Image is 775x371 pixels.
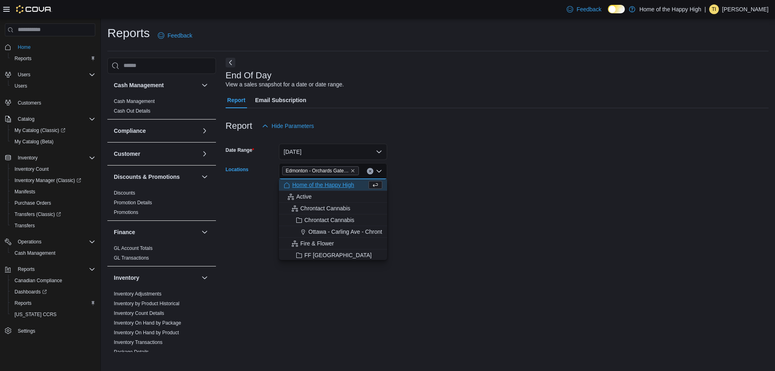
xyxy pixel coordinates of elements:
button: Inventory [114,274,198,282]
a: Reports [11,298,35,308]
button: Compliance [114,127,198,135]
span: Reports [15,300,31,306]
a: Inventory by Product Historical [114,301,180,306]
a: My Catalog (Classic) [11,126,69,135]
button: Canadian Compliance [8,275,98,286]
a: Inventory Manager (Classic) [8,175,98,186]
a: Transfers (Classic) [8,209,98,220]
button: Catalog [2,113,98,125]
button: Ottawa - Carling Ave - Chrontact Cannabis [279,226,387,238]
a: Inventory Adjustments [114,291,161,297]
span: Active [296,193,312,201]
h3: Inventory [114,274,139,282]
a: [US_STATE] CCRS [11,310,60,319]
span: Inventory Manager (Classic) [15,177,81,184]
button: Customer [200,149,209,159]
a: Inventory On Hand by Package [114,320,181,326]
span: Dark Mode [608,13,608,14]
span: Purchase Orders [11,198,95,208]
a: Feedback [155,27,195,44]
button: Reports [15,264,38,274]
a: Inventory Count [11,164,52,174]
span: Cash Management [15,250,55,256]
p: Home of the Happy High [639,4,701,14]
button: My Catalog (Beta) [8,136,98,147]
a: Dashboards [11,287,50,297]
button: Active [279,191,387,203]
span: Inventory [18,155,38,161]
span: My Catalog (Beta) [11,137,95,147]
span: Cash Management [114,98,155,105]
a: Package Details [114,349,149,355]
span: Reports [18,266,35,272]
a: Customers [15,98,44,108]
a: Inventory Transactions [114,340,163,345]
span: My Catalog (Classic) [15,127,65,134]
span: Washington CCRS [11,310,95,319]
span: Transfers [15,222,35,229]
span: Customers [15,97,95,107]
button: Chrontact Cannabis [279,203,387,214]
h1: Reports [107,25,150,41]
a: Cash Out Details [114,108,151,114]
span: Email Subscription [255,92,306,108]
span: Customers [18,100,41,106]
span: Inventory [15,153,95,163]
span: Inventory by Product Historical [114,300,180,307]
span: Canadian Compliance [11,276,95,285]
h3: Discounts & Promotions [114,173,180,181]
span: Report [227,92,245,108]
span: Reports [11,298,95,308]
button: Discounts & Promotions [114,173,198,181]
span: Promotion Details [114,199,152,206]
span: Users [15,83,27,89]
span: Chrontact Cannabis [300,204,350,212]
a: Manifests [11,187,38,197]
span: Promotions [114,209,138,216]
span: Transfers (Classic) [11,210,95,219]
div: Finance [107,243,216,266]
button: Home of the Happy High [279,179,387,191]
button: Purchase Orders [8,197,98,209]
a: Discounts [114,190,135,196]
span: Ottawa - Carling Ave - Chrontact Cannabis [308,228,415,236]
button: Operations [15,237,45,247]
button: Inventory [200,273,209,283]
span: Home of the Happy High [292,181,354,189]
button: Close list of options [376,168,382,174]
span: Catalog [15,114,95,124]
span: Inventory Manager (Classic) [11,176,95,185]
span: Hide Parameters [272,122,314,130]
span: Home [18,44,31,50]
button: Next [226,58,235,67]
a: Inventory On Hand by Product [114,330,179,335]
button: [DATE] [279,144,387,160]
button: Fire & Flower [279,238,387,249]
button: Home [2,41,98,53]
button: Users [2,69,98,80]
input: Dark Mode [608,5,625,13]
a: Canadian Compliance [11,276,65,285]
div: Discounts & Promotions [107,188,216,220]
button: Inventory [15,153,41,163]
a: Users [11,81,30,91]
button: Users [15,70,34,80]
p: | [704,4,706,14]
h3: Cash Management [114,81,164,89]
span: Purchase Orders [15,200,51,206]
button: Chrontact Cannabis [279,214,387,226]
a: Dashboards [8,286,98,298]
span: Transfers (Classic) [15,211,61,218]
a: Purchase Orders [11,198,54,208]
h3: Customer [114,150,140,158]
span: Edmonton - Orchards Gate - Fire & Flower [282,166,359,175]
button: Transfers [8,220,98,231]
span: Manifests [11,187,95,197]
button: Users [8,80,98,92]
span: Dashboards [11,287,95,297]
span: Inventory Count Details [114,310,164,317]
span: Users [18,71,30,78]
button: Compliance [200,126,209,136]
